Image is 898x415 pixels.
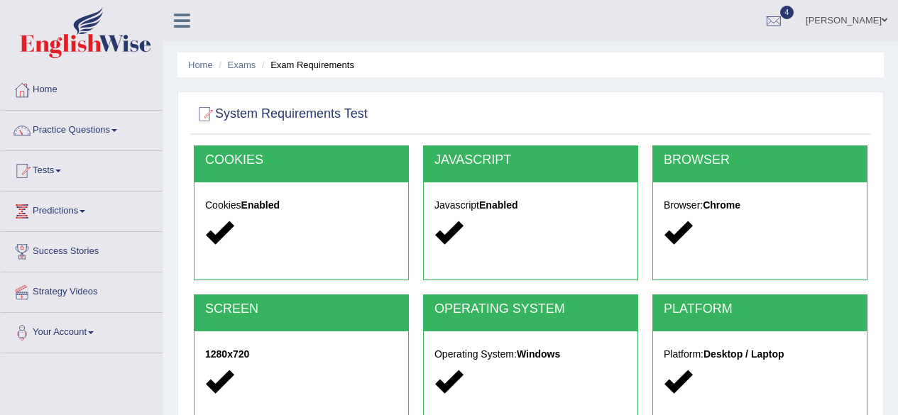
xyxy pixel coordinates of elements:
[188,60,213,70] a: Home
[205,348,249,360] strong: 1280x720
[1,313,163,348] a: Your Account
[479,199,518,211] strong: Enabled
[703,199,740,211] strong: Chrome
[664,302,856,316] h2: PLATFORM
[205,302,398,316] h2: SCREEN
[1,70,163,106] a: Home
[1,272,163,308] a: Strategy Videos
[664,349,856,360] h5: Platform:
[434,200,627,211] h5: Javascript
[241,199,280,211] strong: Enabled
[228,60,256,70] a: Exams
[434,349,627,360] h5: Operating System:
[1,192,163,227] a: Predictions
[258,58,354,72] li: Exam Requirements
[194,104,368,125] h2: System Requirements Test
[1,151,163,187] a: Tests
[780,6,794,19] span: 4
[434,153,627,167] h2: JAVASCRIPT
[517,348,560,360] strong: Windows
[664,200,856,211] h5: Browser:
[205,153,398,167] h2: COOKIES
[703,348,784,360] strong: Desktop / Laptop
[434,302,627,316] h2: OPERATING SYSTEM
[1,111,163,146] a: Practice Questions
[664,153,856,167] h2: BROWSER
[1,232,163,267] a: Success Stories
[205,200,398,211] h5: Cookies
